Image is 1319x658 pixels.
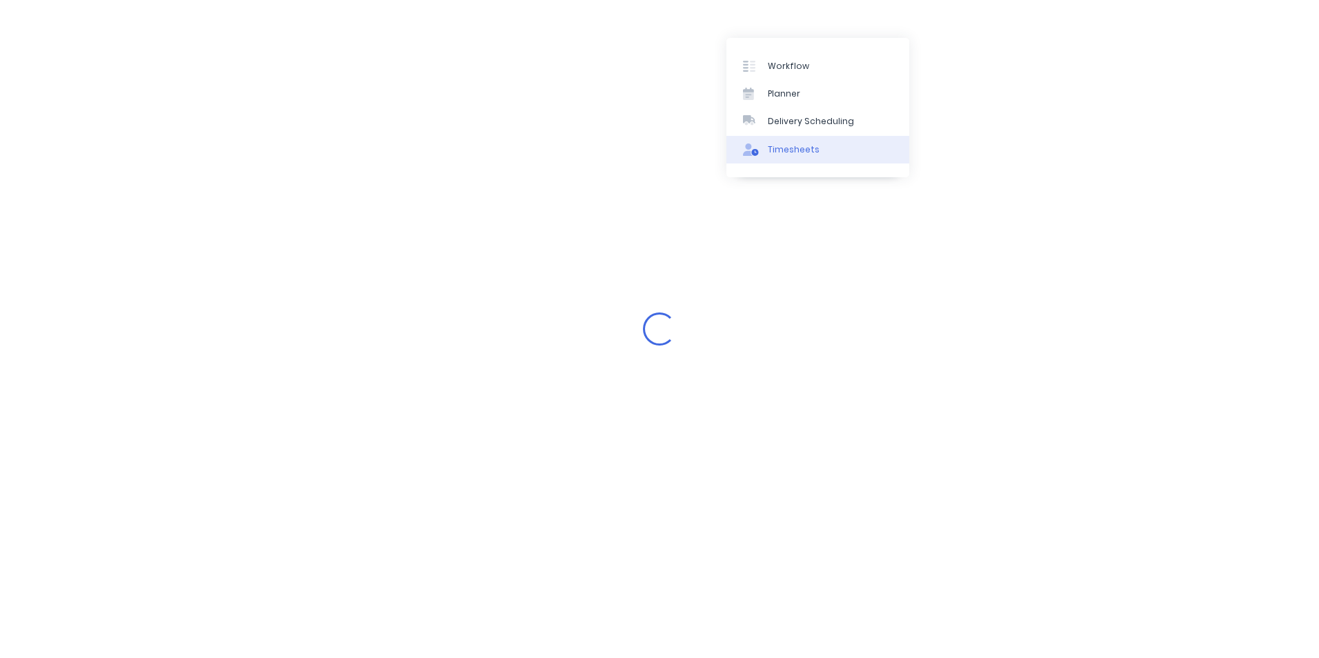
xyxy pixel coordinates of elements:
a: Timesheets [726,136,909,163]
div: Delivery Scheduling [768,115,854,128]
a: Planner [726,80,909,108]
div: Timesheets [768,143,820,156]
div: Workflow [768,60,809,72]
a: Workflow [726,52,909,79]
a: Delivery Scheduling [726,108,909,135]
div: Planner [768,88,800,100]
